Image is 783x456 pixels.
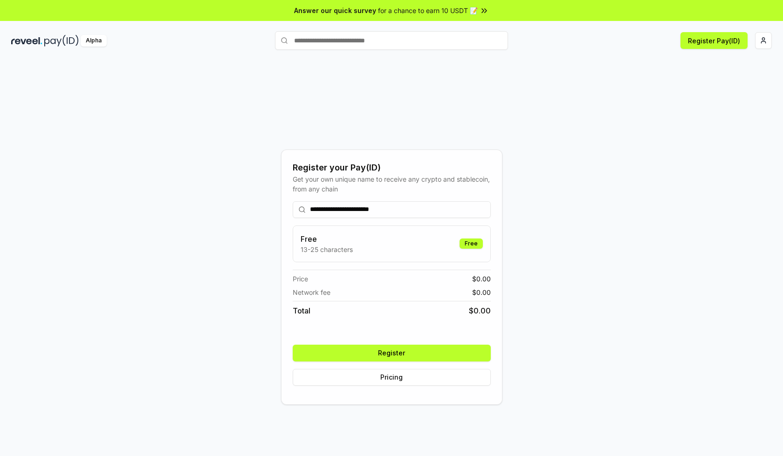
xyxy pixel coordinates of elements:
div: Get your own unique name to receive any crypto and stablecoin, from any chain [293,174,491,194]
button: Register Pay(ID) [680,32,748,49]
div: Register your Pay(ID) [293,161,491,174]
span: Network fee [293,287,330,297]
span: Total [293,305,310,316]
p: 13-25 characters [301,245,353,254]
div: Alpha [81,35,107,47]
span: Price [293,274,308,284]
div: Free [460,238,483,249]
button: Register [293,345,491,361]
span: $ 0.00 [469,305,491,316]
span: $ 0.00 [472,274,491,284]
button: Pricing [293,369,491,386]
span: Answer our quick survey [294,6,376,15]
img: reveel_dark [11,35,42,47]
h3: Free [301,233,353,245]
span: for a chance to earn 10 USDT 📝 [378,6,478,15]
span: $ 0.00 [472,287,491,297]
img: pay_id [44,35,79,47]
